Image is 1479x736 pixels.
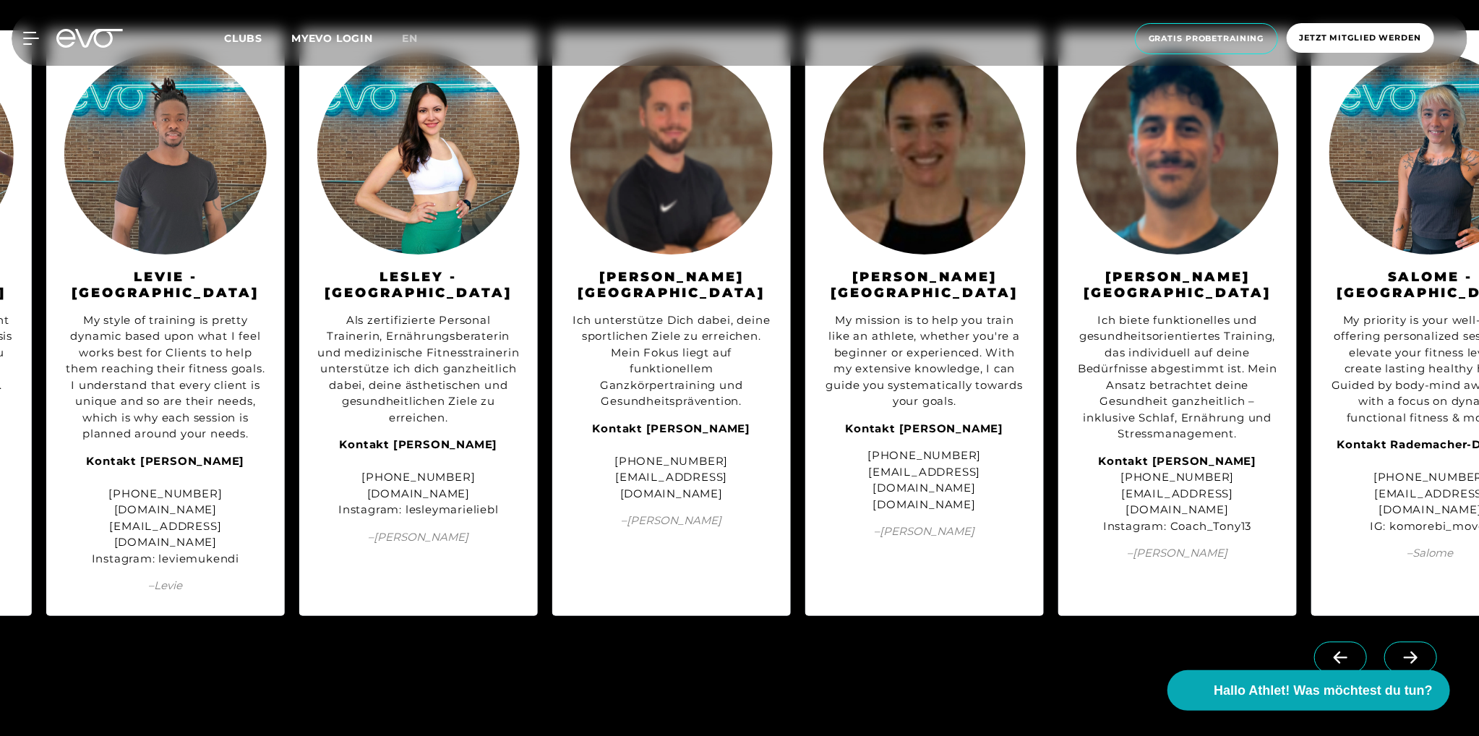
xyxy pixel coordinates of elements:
[64,269,267,301] h3: Levie - [GEOGRAPHIC_DATA]
[1300,32,1421,44] span: Jetzt Mitglied werden
[64,312,267,442] div: My style of training is pretty dynamic based upon what I feel works best for Clients to help them...
[593,422,751,435] strong: Kontakt [PERSON_NAME]
[823,52,1026,254] img: Andrea
[1076,52,1279,254] img: Anthony
[317,312,520,427] div: Als zertifizierte Personal Trainerin, Ernährungsberaterin und medizinische Fitnesstrainerin unter...
[1282,23,1439,54] a: Jetzt Mitglied werden
[317,437,520,518] div: [PHONE_NUMBER] [DOMAIN_NAME] Instagram: lesleymarieliebl
[823,523,1026,540] span: – [PERSON_NAME]
[317,52,520,254] img: Lesley Marie
[1099,454,1257,468] strong: Kontakt [PERSON_NAME]
[402,30,435,47] a: en
[570,52,773,254] img: Michael
[224,31,291,45] a: Clubs
[823,269,1026,301] h3: [PERSON_NAME][GEOGRAPHIC_DATA]
[317,529,520,546] span: – [PERSON_NAME]
[570,513,773,529] span: – [PERSON_NAME]
[1076,453,1279,535] div: [PHONE_NUMBER] [EMAIL_ADDRESS][DOMAIN_NAME] Instagram: Coach_Tony13
[64,453,267,568] div: [PHONE_NUMBER] [DOMAIN_NAME][EMAIL_ADDRESS][DOMAIN_NAME] Instagram: leviemukendi
[823,312,1026,410] div: My mission is to help you train like an athlete, whether you're a beginner or experienced. With m...
[1076,269,1279,301] h3: [PERSON_NAME][GEOGRAPHIC_DATA]
[402,32,418,45] span: en
[64,52,267,254] img: Levie
[224,32,262,45] span: Clubs
[570,312,773,410] div: Ich unterstütze Dich dabei, deine sportlichen Ziele zu erreichen. Mein Fokus liegt auf funktionel...
[570,269,773,301] h3: [PERSON_NAME][GEOGRAPHIC_DATA]
[340,437,498,451] strong: Kontakt [PERSON_NAME]
[317,269,520,301] h3: Lesley - [GEOGRAPHIC_DATA]
[291,32,373,45] a: MYEVO LOGIN
[1214,681,1433,701] span: Hallo Athlet! Was möchtest du tun?
[1076,545,1279,562] span: – [PERSON_NAME]
[1149,33,1264,45] span: Gratis Probetraining
[1076,312,1279,442] div: Ich biete funktionelles und gesundheitsorientiertes Training, das individuell auf deine Bedürfnis...
[823,448,1026,513] div: [PHONE_NUMBER] [EMAIL_ADDRESS][DOMAIN_NAME] [DOMAIN_NAME]
[846,422,1004,435] strong: Kontakt [PERSON_NAME]
[1131,23,1282,54] a: Gratis Probetraining
[570,421,773,502] div: [PHONE_NUMBER] [EMAIL_ADDRESS][DOMAIN_NAME]
[1167,670,1450,711] button: Hallo Athlet! Was möchtest du tun?
[64,578,267,594] span: – Levie
[87,454,245,468] strong: Kontakt [PERSON_NAME]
